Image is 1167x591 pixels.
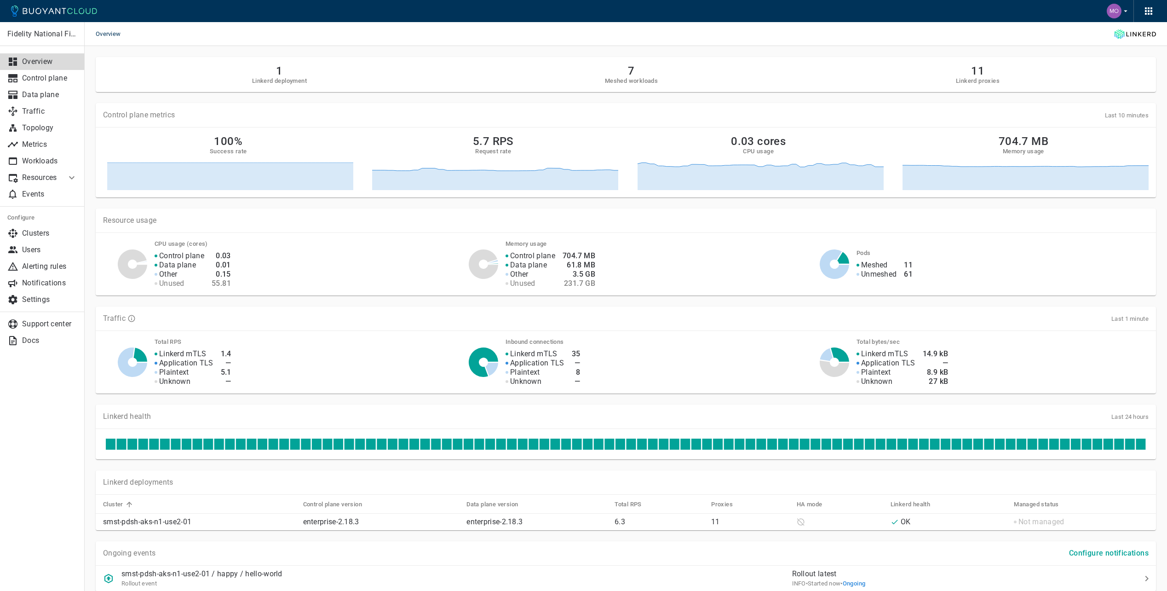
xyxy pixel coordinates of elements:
[956,64,1000,77] h2: 11
[221,377,231,386] h4: —
[22,173,59,182] p: Resources
[22,107,77,116] p: Traffic
[22,74,77,83] p: Control plane
[615,517,704,527] p: 6.3
[210,148,247,155] h5: Success rate
[22,123,77,133] p: Topology
[159,261,196,270] p: Data plane
[797,500,834,509] span: HA mode
[861,349,908,359] p: Linkerd mTLS
[103,478,173,487] p: Linkerd deployments
[572,368,581,377] h4: 8
[1111,413,1149,420] span: Last 24 hours
[510,359,564,368] p: Application TLS
[103,314,126,323] p: Traffic
[159,270,178,279] p: Other
[1014,501,1059,508] h5: Managed status
[510,270,529,279] p: Other
[711,500,745,509] span: Proxies
[861,368,891,377] p: Plaintext
[22,295,77,304] p: Settings
[563,261,595,270] h4: 61.8 MB
[466,517,523,526] a: enterprise-2.18.3
[861,377,892,386] p: Unknown
[901,517,911,527] p: OK
[466,500,530,509] span: Data plane version
[303,500,374,509] span: Control plane version
[466,501,518,508] h5: Data plane version
[861,270,897,279] p: Unmeshed
[22,319,77,329] p: Support center
[563,279,595,288] h4: 231.7 GB
[843,580,866,587] span: Ongoing
[22,278,77,288] p: Notifications
[711,517,789,527] p: 11
[214,135,242,148] h2: 100%
[103,500,135,509] span: Cluster
[22,140,77,149] p: Metrics
[1018,517,1064,527] p: Not managed
[22,57,77,66] p: Overview
[22,245,77,255] p: Users
[711,501,733,508] h5: Proxies
[22,229,77,238] p: Clusters
[1105,112,1149,119] span: Last 10 minutes
[1065,545,1152,562] button: Configure notifications
[103,216,1149,225] p: Resource usage
[103,110,175,120] p: Control plane metrics
[1107,4,1121,18] img: Mohamed Fouly
[1111,315,1149,322] span: Last 1 minute
[956,77,1000,85] h5: Linkerd proxies
[605,77,658,85] h5: Meshed workloads
[615,501,642,508] h5: Total RPS
[510,349,558,359] p: Linkerd mTLS
[96,22,132,46] span: Overview
[891,501,931,508] h5: Linkerd health
[605,64,658,77] h2: 7
[159,368,189,377] p: Plaintext
[840,580,865,587] span: •
[572,377,581,386] h4: —
[563,270,595,279] h4: 3.5 GB
[1069,549,1149,558] h4: Configure notifications
[7,29,77,39] p: Fidelity National Financial
[121,569,282,579] p: smst-pdsh-aks-n1-use2-01 / happy / hello-world
[22,262,77,271] p: Alerting rules
[212,279,231,288] h4: 55.81
[829,580,840,587] relative-time: now
[923,349,949,359] h4: 14.9 kB
[861,359,915,368] p: Application TLS
[159,279,184,288] p: Unused
[252,64,307,77] h2: 1
[221,349,231,359] h4: 1.4
[510,261,547,270] p: Data plane
[510,251,555,261] p: Control plane
[510,279,535,288] p: Unused
[923,377,949,386] h4: 27 kB
[221,368,231,377] h4: 5.1
[212,251,231,261] h4: 0.03
[806,580,841,587] span: Mon, 08 Sep 2025 15:48:33 EDT / Mon, 08 Sep 2025 19:48:33 UTC
[861,261,888,270] p: Meshed
[923,368,949,377] h4: 8.9 kB
[475,148,511,155] h5: Request rate
[22,156,77,166] p: Workloads
[510,368,540,377] p: Plaintext
[743,148,774,155] h5: CPU usage
[121,580,157,587] span: Rollout event
[1065,548,1152,557] a: Configure notifications
[510,377,541,386] p: Unknown
[1003,148,1044,155] h5: Memory usage
[473,135,514,148] h2: 5.7 RPS
[572,349,581,359] h4: 35
[22,190,77,199] p: Events
[615,500,654,509] span: Total RPS
[792,569,1083,579] p: Rollout latest
[633,135,884,190] a: 0.03 coresCPU usage
[1014,500,1071,509] span: Managed status
[904,261,913,270] h4: 11
[731,135,786,148] h2: 0.03 cores
[797,501,822,508] h5: HA mode
[159,359,213,368] p: Application TLS
[103,501,123,508] h5: Cluster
